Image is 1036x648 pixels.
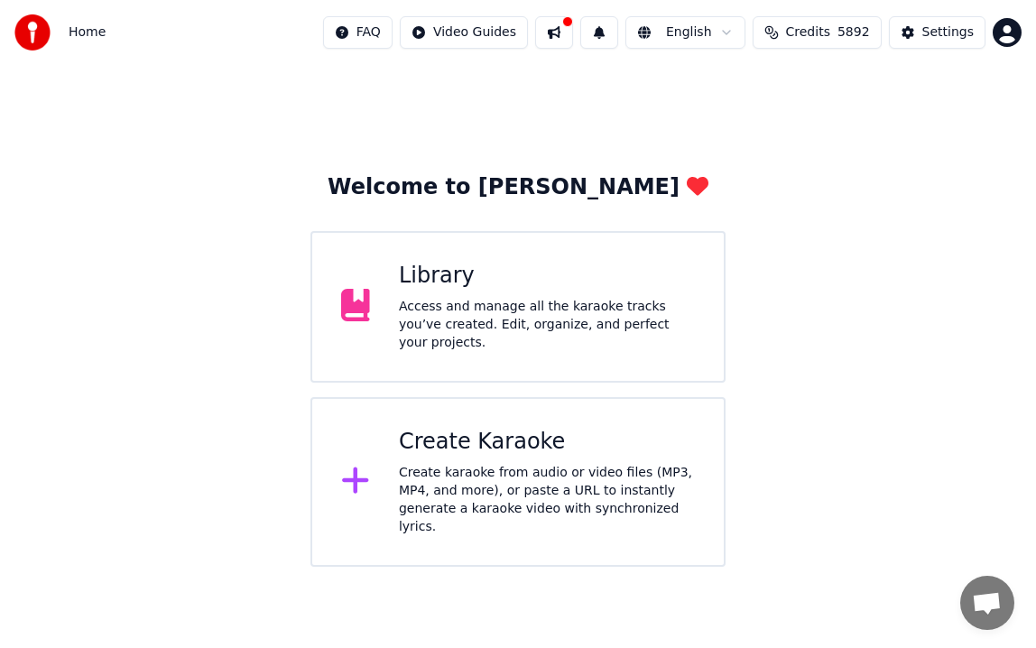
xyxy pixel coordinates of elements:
[14,14,51,51] img: youka
[837,23,870,42] span: 5892
[399,262,695,291] div: Library
[960,576,1014,630] div: Open chat
[399,428,695,457] div: Create Karaoke
[399,464,695,536] div: Create karaoke from audio or video files (MP3, MP4, and more), or paste a URL to instantly genera...
[889,16,985,49] button: Settings
[323,16,393,49] button: FAQ
[69,23,106,42] span: Home
[328,173,708,202] div: Welcome to [PERSON_NAME]
[922,23,974,42] div: Settings
[69,23,106,42] nav: breadcrumb
[399,298,695,352] div: Access and manage all the karaoke tracks you’ve created. Edit, organize, and perfect your projects.
[400,16,528,49] button: Video Guides
[753,16,882,49] button: Credits5892
[786,23,830,42] span: Credits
